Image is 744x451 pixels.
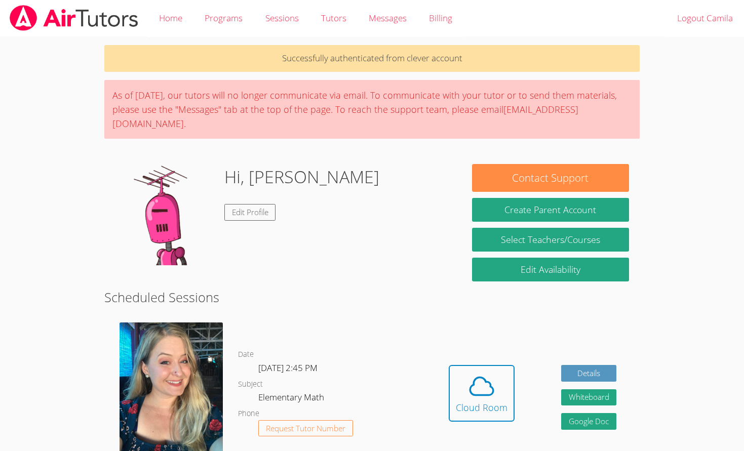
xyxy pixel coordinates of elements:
[258,362,318,374] span: [DATE] 2:45 PM
[449,365,515,422] button: Cloud Room
[258,390,326,407] dd: Elementary Math
[369,12,407,24] span: Messages
[456,400,507,415] div: Cloud Room
[104,45,640,72] p: Successfully authenticated from clever account
[224,164,379,190] h1: Hi, [PERSON_NAME]
[258,420,353,437] button: Request Tutor Number
[472,198,629,222] button: Create Parent Account
[104,80,640,139] div: As of [DATE], our tutors will no longer communicate via email. To communicate with your tutor or ...
[472,164,629,192] button: Contact Support
[104,288,640,307] h2: Scheduled Sessions
[561,365,617,382] a: Details
[238,378,263,391] dt: Subject
[115,164,216,265] img: default.png
[238,407,259,420] dt: Phone
[266,425,345,432] span: Request Tutor Number
[561,389,617,406] button: Whiteboard
[238,348,254,361] dt: Date
[561,413,617,430] a: Google Doc
[472,228,629,252] a: Select Teachers/Courses
[9,5,139,31] img: airtutors_banner-c4298cdbf04f3fff15de1276eac7730deb9818008684d7c2e4769d2f7ddbe033.png
[224,204,276,221] a: Edit Profile
[472,258,629,281] a: Edit Availability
